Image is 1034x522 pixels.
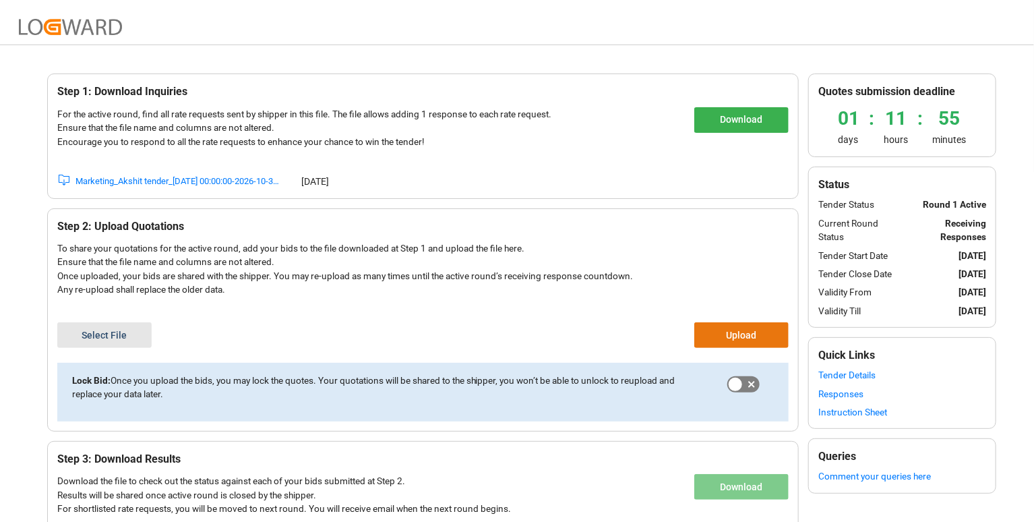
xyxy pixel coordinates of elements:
[884,133,909,147] div: hours
[57,107,551,158] div: For the active round, find all rate requests sent by shipper in this file. The file allows adding...
[57,322,152,348] button: Select File
[902,216,986,244] div: Receiving Responses
[959,285,986,299] div: [DATE]
[818,198,874,211] div: Tender Status
[884,105,909,133] div: 11
[818,347,986,364] div: Quick Links
[839,133,860,147] div: days
[918,105,923,147] div: :
[694,322,789,348] button: Upload
[933,105,967,133] div: 55
[72,375,111,386] b: Lock Bid:
[959,267,986,281] div: [DATE]
[818,448,986,465] div: Queries
[694,474,789,500] button: Download
[933,133,967,147] div: minutes
[818,177,986,193] div: Status
[57,241,789,306] div: To share your quotations for the active round, add your bids to the file downloaded at Step 1 and...
[818,84,986,100] div: Quotes submission deadline
[818,249,888,262] div: Tender Start Date
[923,198,986,211] div: Round 1 Active
[694,107,789,133] button: Download
[959,304,986,318] div: [DATE]
[57,175,282,189] a: Marketing_Akshit tender_[DATE] 00:00:00-2026-10-31 00:00:00
[75,175,282,188] div: Marketing_Akshit tender_[DATE] 00:00:00-2026-10-31 00:00:00
[72,374,704,411] div: Once you upload the bids, you may lock the quotes. Your quotations will be shared to the shipper,...
[818,405,986,419] a: Instruction Sheet​
[818,216,901,244] div: Current Round Status
[57,84,789,100] div: Step 1: Download Inquiries
[870,105,875,147] div: :
[839,105,860,133] div: 01
[19,19,122,35] img: Logward_new_orange.png
[818,469,986,483] a: Comment your queries here
[818,304,861,318] div: Validity Till
[57,451,789,467] div: Step 3: Download Results
[301,175,329,189] div: [DATE]
[818,267,892,281] div: Tender Close Date
[818,285,872,299] div: Validity From
[818,368,986,382] a: Tender Details
[818,387,986,401] a: Responses
[959,249,986,262] div: [DATE]
[57,219,789,235] div: Step 2: Upload Quotations​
